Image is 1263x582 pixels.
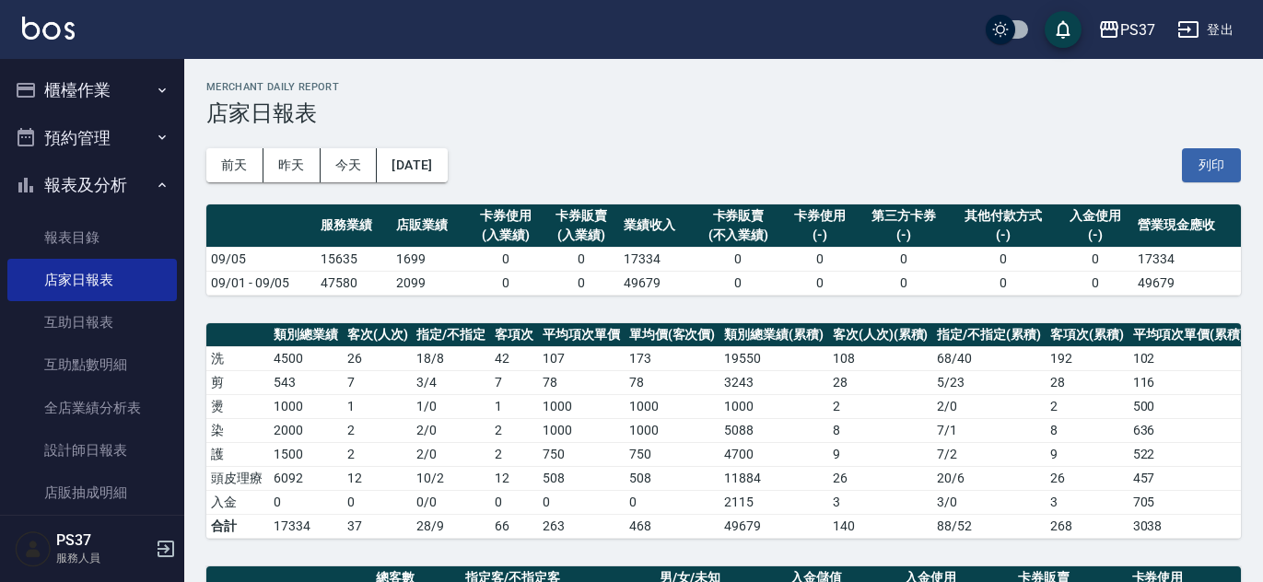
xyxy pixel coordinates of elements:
a: 報表目錄 [7,216,177,259]
a: 全店業績分析表 [7,387,177,429]
p: 服務人員 [56,550,150,566]
button: save [1045,11,1082,48]
td: 508 [625,466,720,490]
td: 17334 [269,514,343,538]
td: 268 [1046,514,1129,538]
td: 0 [625,490,720,514]
td: 0 [544,247,619,271]
td: 263 [538,514,625,538]
td: 102 [1129,346,1250,370]
td: 2 [1046,394,1129,418]
td: 09/05 [206,247,316,271]
td: 1000 [269,394,343,418]
th: 客項次 [490,323,538,347]
td: 140 [828,514,933,538]
td: 543 [269,370,343,394]
td: 37 [343,514,413,538]
th: 服務業績 [316,204,392,248]
div: 卡券販賣 [548,206,614,226]
td: 3243 [719,370,828,394]
th: 店販業績 [392,204,467,248]
td: 2 [343,418,413,442]
button: PS37 [1091,11,1163,49]
td: 107 [538,346,625,370]
td: 78 [538,370,625,394]
div: (-) [1062,226,1129,245]
td: 3038 [1129,514,1250,538]
td: 28 [1046,370,1129,394]
td: 7 [490,370,538,394]
td: 0 [269,490,343,514]
td: 7 [343,370,413,394]
td: 0 [695,271,782,295]
td: 2 / 0 [412,442,490,466]
td: 0 [950,271,1058,295]
td: 2 [490,418,538,442]
button: [DATE] [377,148,447,182]
th: 指定/不指定(累積) [932,323,1046,347]
a: 費用分析表 [7,514,177,556]
td: 11884 [719,466,828,490]
td: 1000 [538,418,625,442]
td: 6092 [269,466,343,490]
td: 9 [828,442,933,466]
button: 報表及分析 [7,161,177,209]
td: 1000 [625,394,720,418]
td: 750 [538,442,625,466]
td: 3 [828,490,933,514]
td: 09/01 - 09/05 [206,271,316,295]
th: 平均項次單價(累積) [1129,323,1250,347]
td: 5088 [719,418,828,442]
td: 522 [1129,442,1250,466]
button: 昨天 [263,148,321,182]
a: 店販抽成明細 [7,471,177,514]
td: 0 [544,271,619,295]
td: 2 [828,394,933,418]
td: 1000 [625,418,720,442]
td: 8 [828,418,933,442]
td: 合計 [206,514,269,538]
td: 19550 [719,346,828,370]
button: 今天 [321,148,378,182]
td: 0 [782,271,858,295]
td: 0 [782,247,858,271]
td: 0 [343,490,413,514]
td: 28/9 [412,514,490,538]
td: 49679 [719,514,828,538]
td: 10 / 2 [412,466,490,490]
td: 3 / 4 [412,370,490,394]
td: 68 / 40 [932,346,1046,370]
td: 1 / 0 [412,394,490,418]
td: 入金 [206,490,269,514]
td: 468 [625,514,720,538]
td: 0 [538,490,625,514]
img: Person [15,530,52,567]
td: 2 [490,442,538,466]
td: 4700 [719,442,828,466]
td: 3 [1046,490,1129,514]
td: 20 / 6 [932,466,1046,490]
td: 17334 [1133,247,1241,271]
td: 頭皮理療 [206,466,269,490]
a: 互助點數明細 [7,343,177,386]
td: 1 [343,394,413,418]
td: 4500 [269,346,343,370]
td: 剪 [206,370,269,394]
div: (入業績) [473,226,539,245]
th: 類別總業績 [269,323,343,347]
div: 卡券販賣 [699,206,778,226]
h3: 店家日報表 [206,100,1241,126]
button: 櫃檯作業 [7,66,177,114]
td: 2115 [719,490,828,514]
td: 1699 [392,247,467,271]
td: 洗 [206,346,269,370]
table: a dense table [206,204,1241,296]
a: 互助日報表 [7,301,177,343]
td: 88/52 [932,514,1046,538]
td: 116 [1129,370,1250,394]
div: PS37 [1120,18,1155,41]
td: 0 [468,247,544,271]
div: 第三方卡券 [862,206,945,226]
td: 1500 [269,442,343,466]
td: 2000 [269,418,343,442]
